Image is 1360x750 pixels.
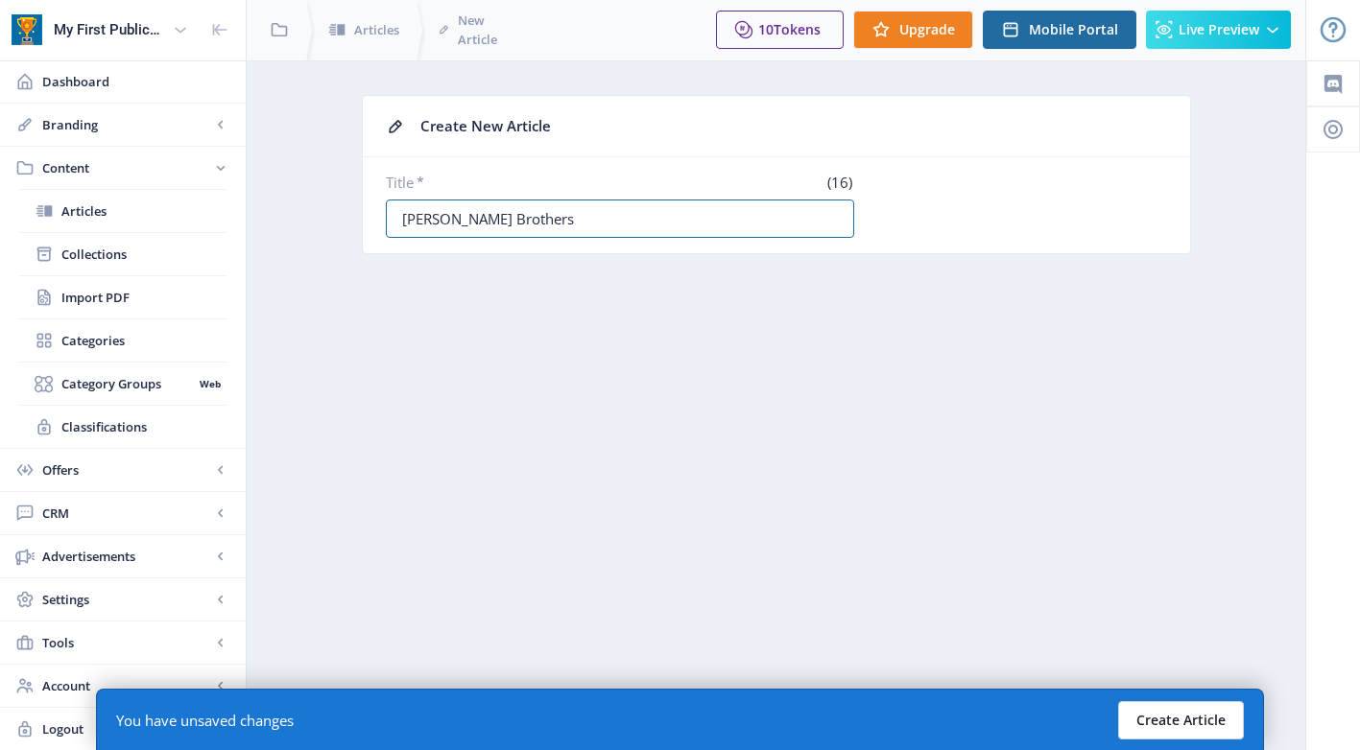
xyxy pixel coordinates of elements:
[1029,22,1118,37] span: Mobile Portal
[42,633,211,652] span: Tools
[458,11,504,49] span: New Article
[19,233,227,275] a: Collections
[716,11,844,49] button: 10Tokens
[42,460,211,480] span: Offers
[61,374,193,393] span: Category Groups
[61,201,227,221] span: Articles
[193,374,227,393] nb-badge: Web
[19,406,227,448] a: Classifications
[12,14,42,45] img: app-icon.png
[983,11,1136,49] button: Mobile Portal
[19,190,227,232] a: Articles
[853,11,973,49] button: Upgrade
[61,331,227,350] span: Categories
[42,590,211,609] span: Settings
[42,72,230,91] span: Dashboard
[42,676,211,695] span: Account
[42,719,230,738] span: Logout
[61,288,227,307] span: Import PDF
[19,319,227,362] a: Categories
[420,111,1167,141] div: Create New Article
[774,20,821,38] span: Tokens
[19,276,227,318] a: Import PDF
[354,20,399,39] span: Articles
[42,115,211,134] span: Branding
[386,199,854,238] input: What's the title of your article?
[1118,701,1244,739] button: Create Article
[116,711,294,730] div: You have unsaved changes
[61,417,227,436] span: Classifications
[61,245,227,264] span: Collections
[42,158,211,177] span: Content
[54,9,165,51] div: My First Publication
[1179,22,1259,37] span: Live Preview
[386,173,612,192] label: Title
[42,504,211,523] span: CRM
[824,173,854,192] span: (16)
[19,363,227,405] a: Category GroupsWeb
[899,22,955,37] span: Upgrade
[42,547,211,566] span: Advertisements
[1146,11,1291,49] button: Live Preview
